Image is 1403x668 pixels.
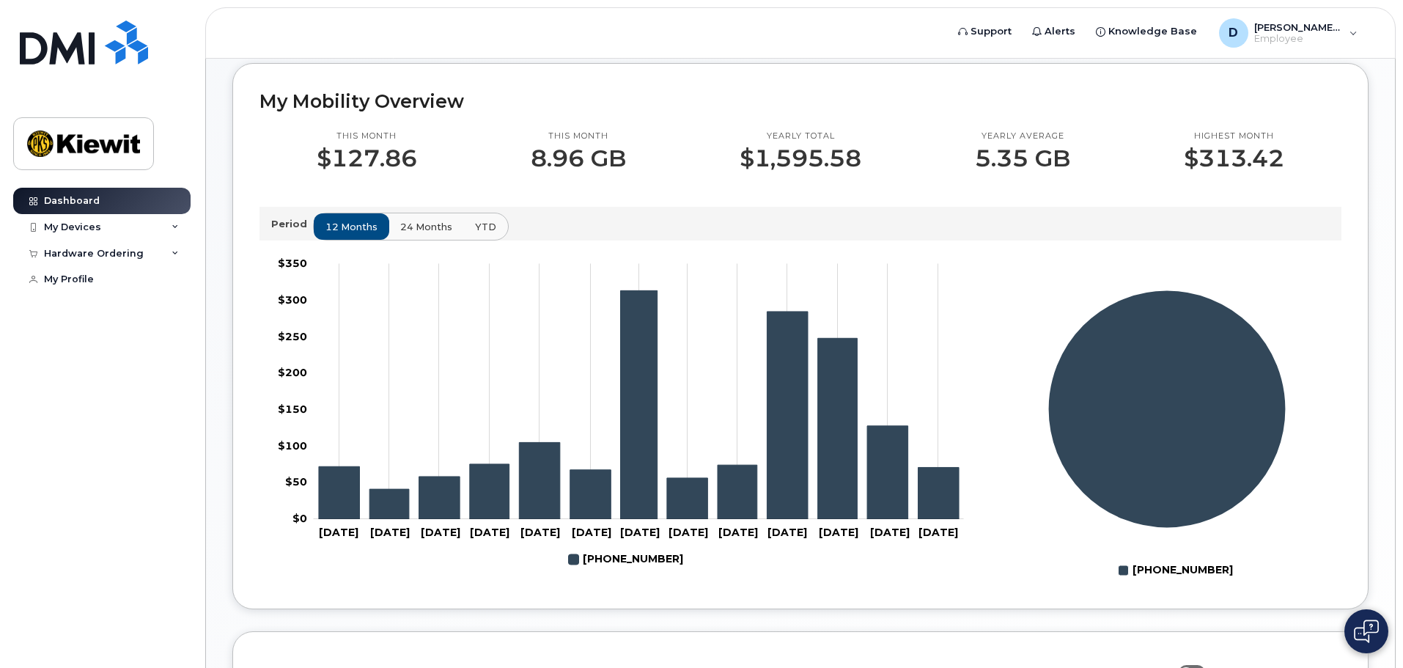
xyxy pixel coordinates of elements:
g: Chart [1048,290,1286,582]
tspan: $150 [278,402,307,415]
tspan: [DATE] [718,526,758,539]
span: Employee [1254,33,1342,45]
tspan: [DATE] [572,526,611,539]
p: Period [271,217,313,231]
tspan: $300 [278,293,307,306]
tspan: [DATE] [870,526,910,539]
tspan: [DATE] [520,526,560,539]
tspan: $100 [278,438,307,452]
span: 24 months [400,220,452,234]
p: Yearly total [740,131,861,142]
a: Support [948,17,1022,46]
tspan: [DATE] [370,526,410,539]
g: 403-479-6141 [569,547,683,572]
tspan: $250 [278,329,307,342]
p: $127.86 [317,145,417,172]
span: Alerts [1045,24,1075,39]
span: YTD [475,220,496,234]
img: Open chat [1354,620,1379,643]
tspan: [DATE] [470,526,509,539]
span: Knowledge Base [1108,24,1197,39]
span: Support [971,24,1012,39]
g: Series [1048,290,1286,528]
p: Highest month [1184,131,1284,142]
g: Chart [278,257,964,572]
tspan: [DATE] [918,526,958,539]
span: [PERSON_NAME].Latin [1254,21,1342,33]
tspan: $350 [278,257,307,270]
g: Legend [569,547,683,572]
tspan: [DATE] [767,526,807,539]
tspan: [DATE] [819,526,858,539]
p: 5.35 GB [975,145,1070,172]
p: 8.96 GB [531,145,626,172]
div: Dale.Latin [1209,18,1368,48]
p: This month [531,131,626,142]
tspan: [DATE] [319,526,358,539]
tspan: [DATE] [620,526,660,539]
tspan: $0 [292,512,307,525]
tspan: $50 [285,475,307,488]
p: $313.42 [1184,145,1284,172]
tspan: [DATE] [669,526,708,539]
a: Knowledge Base [1086,17,1207,46]
p: Yearly average [975,131,1070,142]
tspan: $200 [278,366,307,379]
p: $1,595.58 [740,145,861,172]
a: Alerts [1022,17,1086,46]
h2: My Mobility Overview [259,90,1341,112]
g: 403-479-6141 [319,290,959,519]
p: This month [317,131,417,142]
g: Legend [1119,558,1233,583]
tspan: [DATE] [421,526,460,539]
span: D [1229,24,1238,42]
